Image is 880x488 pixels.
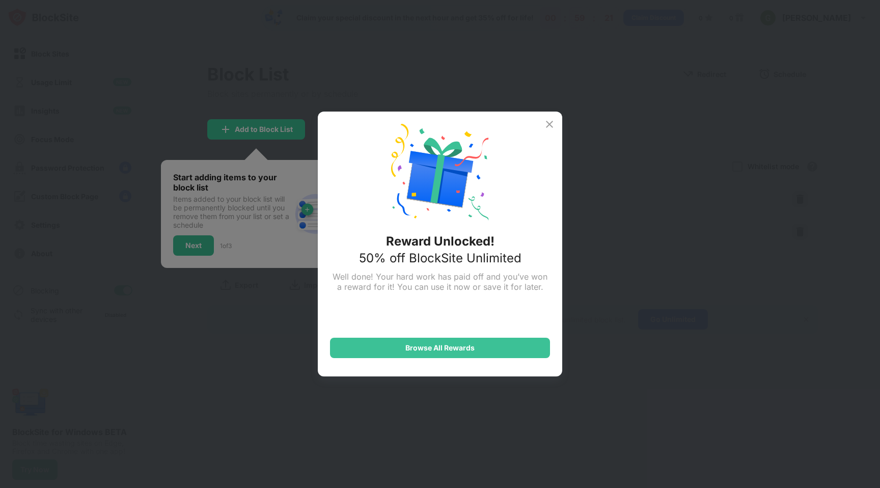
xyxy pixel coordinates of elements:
[405,344,475,352] div: Browse All Rewards
[359,251,521,265] div: 50% off BlockSite Unlimited
[543,118,556,130] img: x-button.svg
[391,124,489,222] img: reward-unlock.svg
[386,234,494,249] div: Reward Unlocked!
[330,272,550,292] div: Well done! Your hard work has paid off and you’ve won a reward for it! You can use it now or save...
